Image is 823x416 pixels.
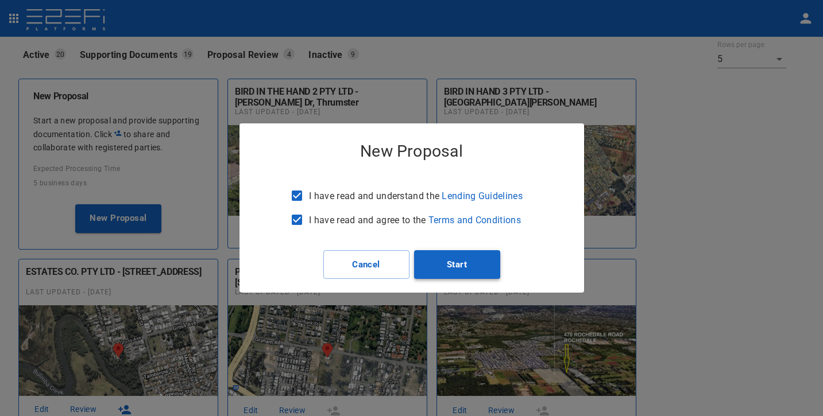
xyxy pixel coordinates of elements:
h4: New Proposal [360,142,463,161]
p: I have read and understand the [309,189,523,203]
a: Terms and Conditions [428,215,521,226]
button: Cancel [323,250,409,279]
a: Lending Guidelines [439,190,523,201]
button: Start [414,250,500,279]
p: I have read and agree to the [309,213,521,227]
